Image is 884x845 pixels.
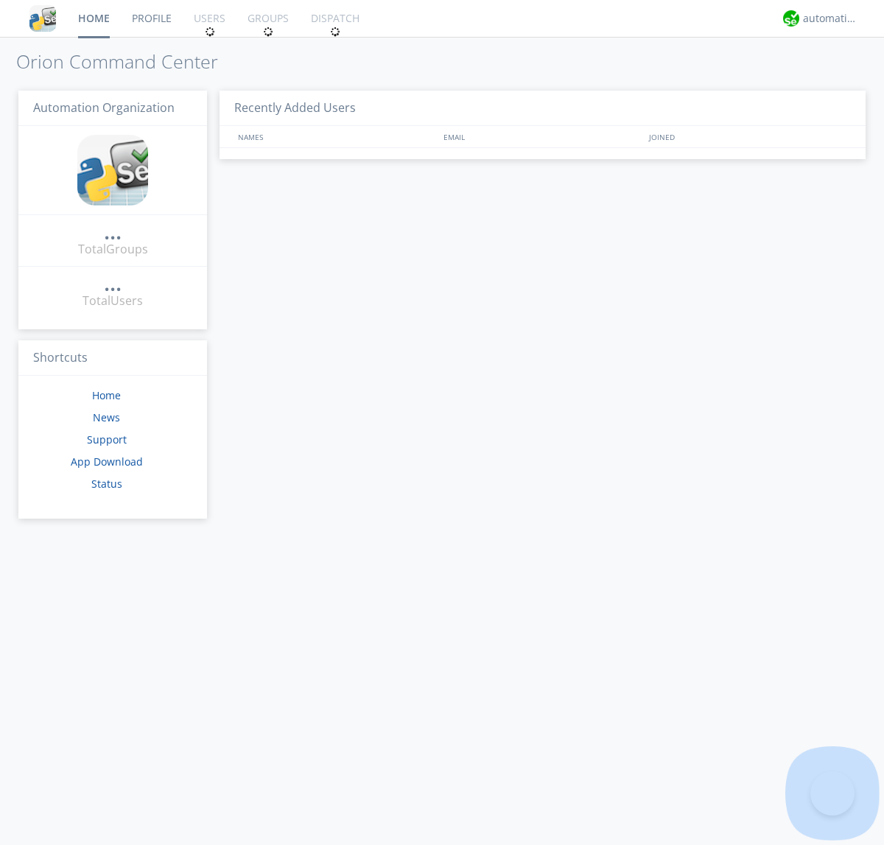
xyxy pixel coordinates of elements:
[77,135,148,206] img: cddb5a64eb264b2086981ab96f4c1ba7
[234,126,436,147] div: NAMES
[205,27,215,37] img: spin.svg
[440,126,645,147] div: EMAIL
[263,27,273,37] img: spin.svg
[810,771,855,816] iframe: Toggle Customer Support
[104,224,122,241] a: ...
[220,91,866,127] h3: Recently Added Users
[18,340,207,376] h3: Shortcuts
[29,5,56,32] img: cddb5a64eb264b2086981ab96f4c1ba7
[83,292,143,309] div: Total Users
[104,224,122,239] div: ...
[783,10,799,27] img: d2d01cd9b4174d08988066c6d424eccd
[92,388,121,402] a: Home
[91,477,122,491] a: Status
[104,276,122,292] a: ...
[93,410,120,424] a: News
[330,27,340,37] img: spin.svg
[104,276,122,290] div: ...
[71,455,143,469] a: App Download
[87,432,127,446] a: Support
[33,99,175,116] span: Automation Organization
[645,126,852,147] div: JOINED
[78,241,148,258] div: Total Groups
[803,11,858,26] div: automation+atlas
